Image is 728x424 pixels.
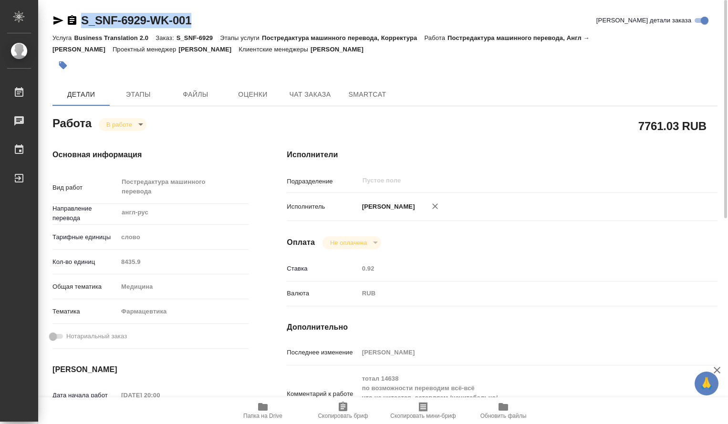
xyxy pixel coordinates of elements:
span: Нотариальный заказ [66,332,127,341]
button: Папка на Drive [223,397,303,424]
input: Пустое поле [359,345,682,359]
span: [PERSON_NAME] детали заказа [596,16,691,25]
h4: Оплата [287,237,315,248]
h4: Дополнительно [287,322,718,333]
p: [PERSON_NAME] [359,202,415,212]
p: Кол-во единиц [52,257,118,267]
p: Ставка [287,264,358,273]
p: Подразделение [287,177,358,186]
p: S_SNF-6929 [177,34,220,41]
input: Пустое поле [118,255,249,269]
span: Папка на Drive [243,413,282,419]
span: SmartCat [344,89,390,101]
p: Вид работ [52,183,118,192]
p: Тематика [52,307,118,316]
h2: Работа [52,114,92,131]
p: [PERSON_NAME] [311,46,371,53]
p: Заказ: [156,34,176,41]
button: В работе [104,121,135,129]
span: Оценки [230,89,276,101]
p: Дата начала работ [52,391,118,400]
p: Валюта [287,289,358,298]
button: Скопировать ссылку [66,15,78,26]
p: Услуга [52,34,74,41]
p: Тарифные единицы [52,232,118,242]
div: В работе [322,236,381,249]
div: В работе [99,118,146,131]
span: Скопировать бриф [318,413,368,419]
input: Пустое поле [359,262,682,275]
button: Добавить тэг [52,55,73,76]
textarea: тотал 14638 по возможности переводим всё-всё что не читается, оставляем /нечитабельно/ [359,371,682,415]
h4: [PERSON_NAME] [52,364,249,375]
a: S_SNF-6929-WK-001 [81,14,191,27]
span: 🙏 [698,374,715,394]
p: Комментарий к работе [287,389,358,399]
p: Направление перевода [52,204,118,223]
span: Этапы [115,89,161,101]
span: Скопировать мини-бриф [390,413,456,419]
input: Пустое поле [118,388,201,402]
p: Business Translation 2.0 [74,34,156,41]
input: Пустое поле [362,175,659,186]
span: Чат заказа [287,89,333,101]
div: Фармацевтика [118,303,249,320]
p: [PERSON_NAME] [178,46,239,53]
span: Детали [58,89,104,101]
p: Постредактура машинного перевода, Корректура [262,34,424,41]
div: слово [118,229,249,245]
p: Последнее изменение [287,348,358,357]
p: Проектный менеджер [113,46,178,53]
button: Удалить исполнителя [425,196,446,217]
p: Клиентские менеджеры [239,46,311,53]
p: Работа [424,34,447,41]
p: Исполнитель [287,202,358,212]
button: 🙏 [695,372,718,395]
button: Не оплачена [327,239,370,247]
button: Скопировать бриф [303,397,383,424]
div: Медицина [118,279,249,295]
p: Этапы услуги [220,34,262,41]
div: RUB [359,285,682,302]
span: Обновить файлы [480,413,527,419]
button: Скопировать мини-бриф [383,397,463,424]
h4: Исполнители [287,149,718,161]
h2: 7761.03 RUB [638,118,707,134]
button: Обновить файлы [463,397,543,424]
button: Скопировать ссылку для ЯМессенджера [52,15,64,26]
h4: Основная информация [52,149,249,161]
p: Общая тематика [52,282,118,292]
span: Файлы [173,89,218,101]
